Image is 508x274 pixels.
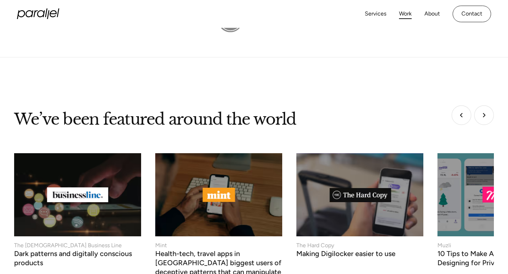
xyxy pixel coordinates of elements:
[365,9,386,19] a: Services
[424,9,440,19] a: About
[155,241,167,250] div: Mint
[399,9,412,19] a: Work
[452,105,471,125] div: Go to last slide
[17,8,59,19] a: home
[453,6,491,22] a: Contact
[14,251,141,267] h3: Dark patterns and digitally conscious products
[474,105,494,125] div: Next slide
[14,241,122,250] div: The [DEMOGRAPHIC_DATA] Business Line
[296,241,334,250] div: The Hard Copy
[296,153,423,256] a: The Hard CopyMaking Digilocker easier to use
[296,251,395,258] h3: Making Digilocker easier to use
[437,241,451,250] div: Muzli
[14,153,141,266] a: The [DEMOGRAPHIC_DATA] Business LineDark patterns and digitally conscious products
